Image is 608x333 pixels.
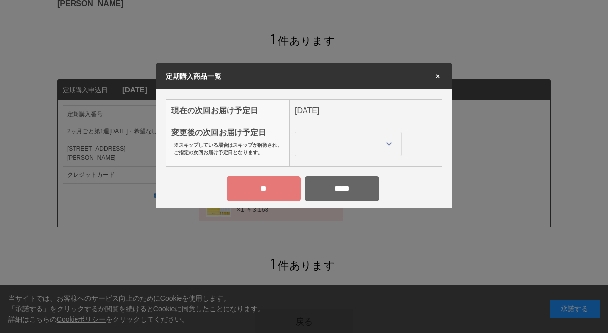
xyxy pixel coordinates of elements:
span: × [433,73,442,80]
td: [DATE] [290,99,442,122]
span: 定期購入商品一覧 [166,72,221,80]
p: ※スキップしている場合はスキップが解除され、ご指定の次回お届け予定日となります。 [174,141,284,156]
th: 現在の次回お届け予定日 [166,99,290,122]
th: 変更後の次回お届け予定日 [166,122,290,166]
